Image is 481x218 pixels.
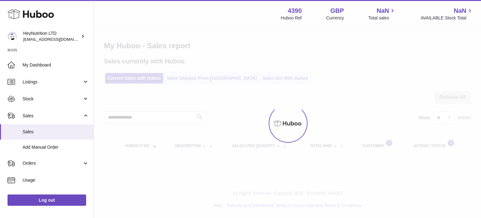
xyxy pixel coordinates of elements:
div: Currency [326,15,344,21]
span: My Dashboard [23,62,89,68]
a: Log out [8,194,86,206]
img: info@heynutrition.com [8,32,17,41]
span: [EMAIL_ADDRESS][DOMAIN_NAME] [23,37,92,42]
span: Stock [23,96,82,102]
div: HeyNutrition LTD [23,30,80,42]
span: AVAILABLE Stock Total [421,15,473,21]
span: Listings [23,79,82,85]
span: Usage [23,177,89,183]
span: Sales [23,129,89,135]
a: NaN AVAILABLE Stock Total [421,7,473,21]
span: Sales [23,113,82,119]
span: Orders [23,160,82,166]
strong: GBP [330,7,344,15]
span: NaN [376,7,389,15]
div: Huboo Ref [281,15,302,21]
span: Add Manual Order [23,144,89,150]
strong: 4390 [288,7,302,15]
a: NaN Total sales [368,7,396,21]
span: NaN [454,7,466,15]
span: Total sales [368,15,396,21]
